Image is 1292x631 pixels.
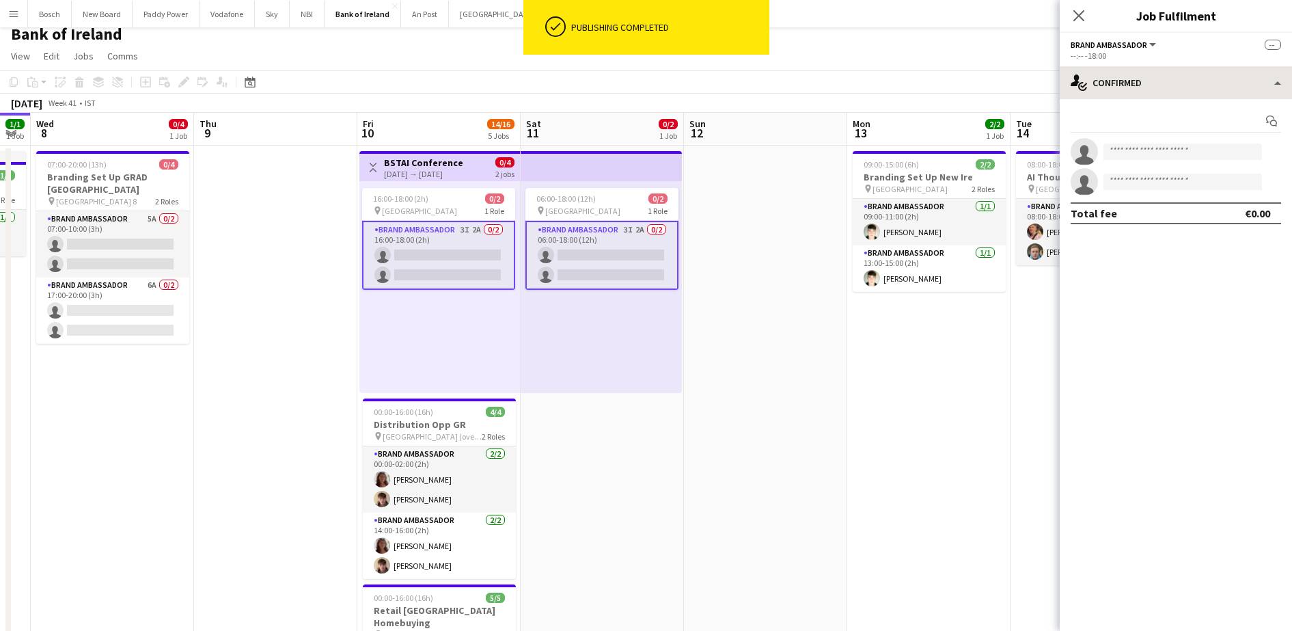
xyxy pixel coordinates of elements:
[689,118,706,130] span: Sun
[5,119,25,129] span: 1/1
[536,193,596,204] span: 06:00-18:00 (12h)
[487,119,514,129] span: 14/16
[1016,151,1169,265] app-job-card: 08:00-18:00 (10h)2/2AI Thought Leadership Event [GEOGRAPHIC_DATA]1 RoleBrand Ambassador2/208:00-1...
[36,151,189,344] app-job-card: 07:00-20:00 (13h)0/4Branding Set Up GRAD [GEOGRAPHIC_DATA] [GEOGRAPHIC_DATA] 82 RolesBrand Ambass...
[363,418,516,431] h3: Distribution Opp GR
[85,98,96,108] div: IST
[1071,40,1158,50] button: Brand Ambassador
[1245,206,1270,220] div: €0.00
[525,188,678,290] div: 06:00-18:00 (12h)0/2 [GEOGRAPHIC_DATA]1 RoleBrand Ambassador3I2A0/206:00-18:00 (12h)
[155,196,178,206] span: 2 Roles
[72,1,133,27] button: New Board
[449,1,547,27] button: [GEOGRAPHIC_DATA]
[44,50,59,62] span: Edit
[486,593,505,603] span: 5/5
[851,125,870,141] span: 13
[255,1,290,27] button: Sky
[853,151,1006,292] app-job-card: 09:00-15:00 (6h)2/2Branding Set Up New Ire [GEOGRAPHIC_DATA]2 RolesBrand Ambassador1/109:00-11:00...
[1014,125,1032,141] span: 14
[1071,51,1281,61] div: --:-- -18:00
[384,169,463,179] div: [DATE] → [DATE]
[524,125,541,141] span: 11
[853,245,1006,292] app-card-role: Brand Ambassador1/113:00-15:00 (2h)[PERSON_NAME]
[401,1,449,27] button: An Post
[1071,40,1147,50] span: Brand Ambassador
[495,167,514,179] div: 2 jobs
[976,159,995,170] span: 2/2
[571,21,764,33] div: Publishing completed
[482,431,505,442] span: 2 Roles
[362,188,515,290] app-job-card: 16:00-18:00 (2h)0/2 [GEOGRAPHIC_DATA]1 RoleBrand Ambassador3I2A0/216:00-18:00 (2h)
[28,1,72,27] button: Bosch
[1265,40,1281,50] span: --
[488,131,514,141] div: 5 Jobs
[525,221,678,290] app-card-role: Brand Ambassador3I2A0/206:00-18:00 (12h)
[36,118,54,130] span: Wed
[526,118,541,130] span: Sat
[374,593,433,603] span: 00:00-16:00 (16h)
[853,171,1006,183] h3: Branding Set Up New Ire
[169,131,187,141] div: 1 Job
[853,118,870,130] span: Mon
[1027,159,1086,170] span: 08:00-18:00 (10h)
[102,47,143,65] a: Comms
[73,50,94,62] span: Jobs
[1060,7,1292,25] h3: Job Fulfilment
[107,50,138,62] span: Comms
[159,159,178,170] span: 0/4
[485,193,504,204] span: 0/2
[38,47,65,65] a: Edit
[11,50,30,62] span: View
[373,193,428,204] span: 16:00-18:00 (2h)
[36,171,189,196] h3: Branding Set Up GRAD [GEOGRAPHIC_DATA]
[384,157,463,169] h3: BSTAI Conference
[1016,171,1169,183] h3: AI Thought Leadership Event
[659,119,678,129] span: 0/2
[484,206,504,216] span: 1 Role
[56,196,137,206] span: [GEOGRAPHIC_DATA] 8
[5,47,36,65] a: View
[687,125,706,141] span: 12
[1071,206,1117,220] div: Total fee
[11,96,42,110] div: [DATE]
[36,211,189,278] app-card-role: Brand Ambassador5A0/207:00-10:00 (3h)
[872,184,948,194] span: [GEOGRAPHIC_DATA]
[972,184,995,194] span: 2 Roles
[11,24,122,44] h1: Bank of Ireland
[853,199,1006,245] app-card-role: Brand Ambassador1/109:00-11:00 (2h)[PERSON_NAME]
[45,98,79,108] span: Week 41
[1060,66,1292,99] div: Confirmed
[47,159,107,170] span: 07:00-20:00 (13h)
[133,1,200,27] button: Paddy Power
[1016,199,1169,265] app-card-role: Brand Ambassador2/208:00-18:00 (10h)[PERSON_NAME][PERSON_NAME]
[985,119,1004,129] span: 2/2
[363,513,516,579] app-card-role: Brand Ambassador2/214:00-16:00 (2h)[PERSON_NAME][PERSON_NAME]
[325,1,401,27] button: Bank of Ireland
[864,159,919,170] span: 09:00-15:00 (6h)
[383,431,482,442] span: [GEOGRAPHIC_DATA] (overnight)
[362,221,515,290] app-card-role: Brand Ambassador3I2A0/216:00-18:00 (2h)
[197,125,217,141] span: 9
[200,1,255,27] button: Vodafone
[361,125,374,141] span: 10
[68,47,99,65] a: Jobs
[363,399,516,579] app-job-card: 00:00-16:00 (16h)4/4Distribution Opp GR [GEOGRAPHIC_DATA] (overnight)2 RolesBrand Ambassador2/200...
[363,118,374,130] span: Fri
[1016,118,1032,130] span: Tue
[495,157,514,167] span: 0/4
[36,278,189,344] app-card-role: Brand Ambassador6A0/217:00-20:00 (3h)
[374,407,433,417] span: 00:00-16:00 (16h)
[363,604,516,629] h3: Retail [GEOGRAPHIC_DATA] Homebuying
[648,206,668,216] span: 1 Role
[169,119,188,129] span: 0/4
[34,125,54,141] span: 8
[986,131,1004,141] div: 1 Job
[648,193,668,204] span: 0/2
[545,206,620,216] span: [GEOGRAPHIC_DATA]
[363,446,516,513] app-card-role: Brand Ambassador2/200:00-02:00 (2h)[PERSON_NAME][PERSON_NAME]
